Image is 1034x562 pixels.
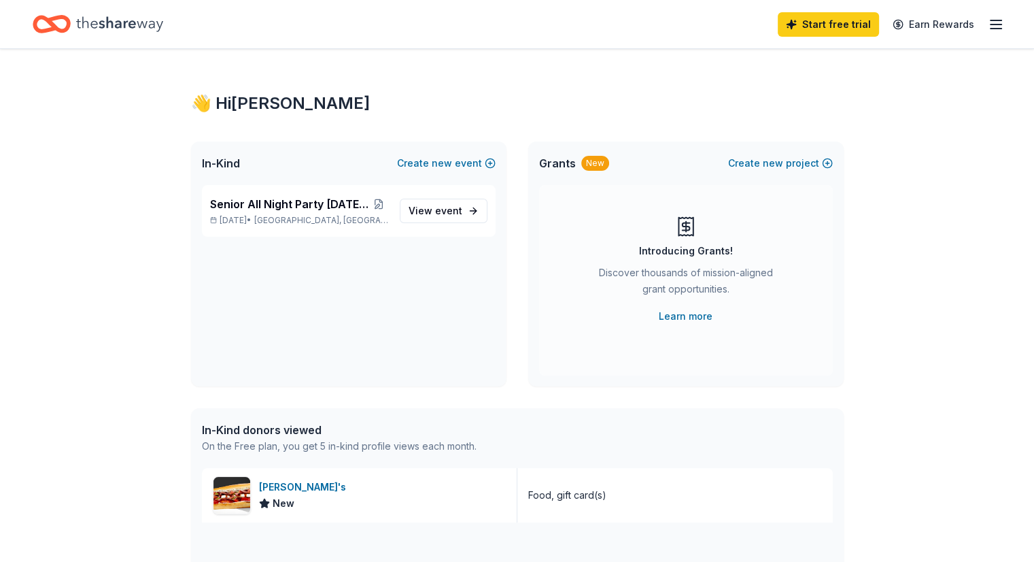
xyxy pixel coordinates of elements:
span: In-Kind [202,155,240,171]
span: Grants [539,155,576,171]
div: In-Kind donors viewed [202,422,477,438]
div: Introducing Grants! [639,243,733,259]
div: New [581,156,609,171]
span: new [432,155,452,171]
a: Learn more [659,308,712,325]
button: Createnewevent [397,155,496,171]
a: Start free trial [778,12,879,37]
img: Image for Jimmy John's [213,477,250,514]
a: View event [400,199,487,223]
span: View [409,203,462,219]
div: Discover thousands of mission-aligned grant opportunities. [593,265,778,303]
button: Createnewproject [728,155,833,171]
div: Food, gift card(s) [528,487,606,503]
p: [DATE] • [210,215,389,226]
span: New [273,495,294,512]
span: new [763,155,783,171]
a: Home [33,8,163,40]
span: [GEOGRAPHIC_DATA], [GEOGRAPHIC_DATA] [254,215,388,226]
div: On the Free plan, you get 5 in-kind profile views each month. [202,438,477,454]
span: event [435,205,462,216]
span: Senior All Night Party [DATE] Fundraiser [210,196,368,212]
div: 👋 Hi [PERSON_NAME] [191,93,844,114]
div: [PERSON_NAME]'s [259,479,351,495]
a: Earn Rewards [884,12,982,37]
